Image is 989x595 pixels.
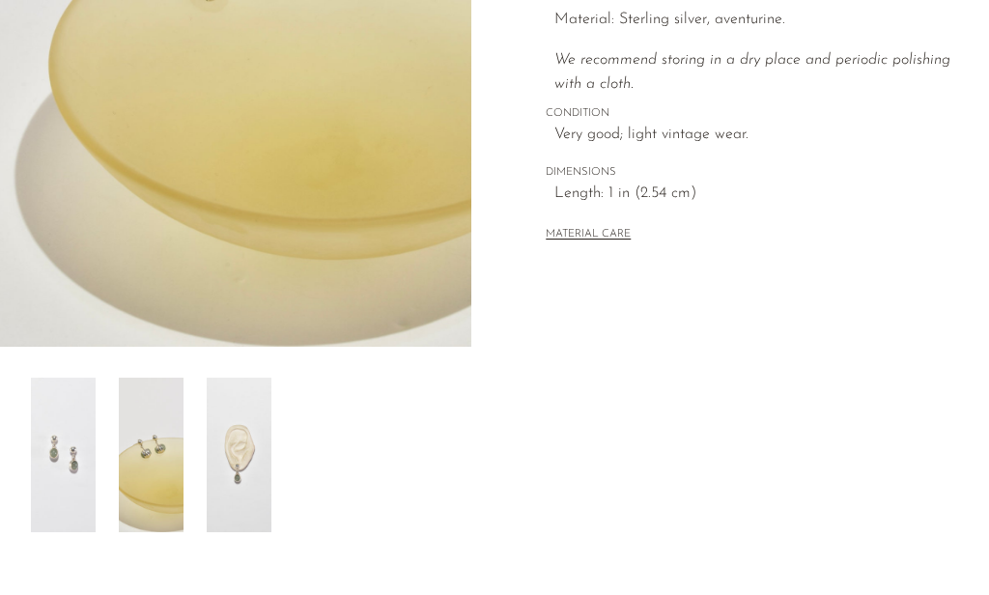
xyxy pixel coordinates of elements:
p: Material: Sterling silver, aventurine. [554,8,966,33]
button: MATERIAL CARE [546,228,631,242]
i: We recommend storing in a dry place and periodic polishing with a cloth. [554,52,950,93]
span: Very good; light vintage wear. [554,123,966,148]
span: CONDITION [546,105,966,123]
img: Sterling Aventurine Earrings [207,378,271,532]
span: DIMENSIONS [546,164,966,182]
span: Length: 1 in (2.54 cm) [554,182,966,207]
img: Sterling Aventurine Earrings [31,378,96,532]
img: Sterling Aventurine Earrings [119,378,184,532]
